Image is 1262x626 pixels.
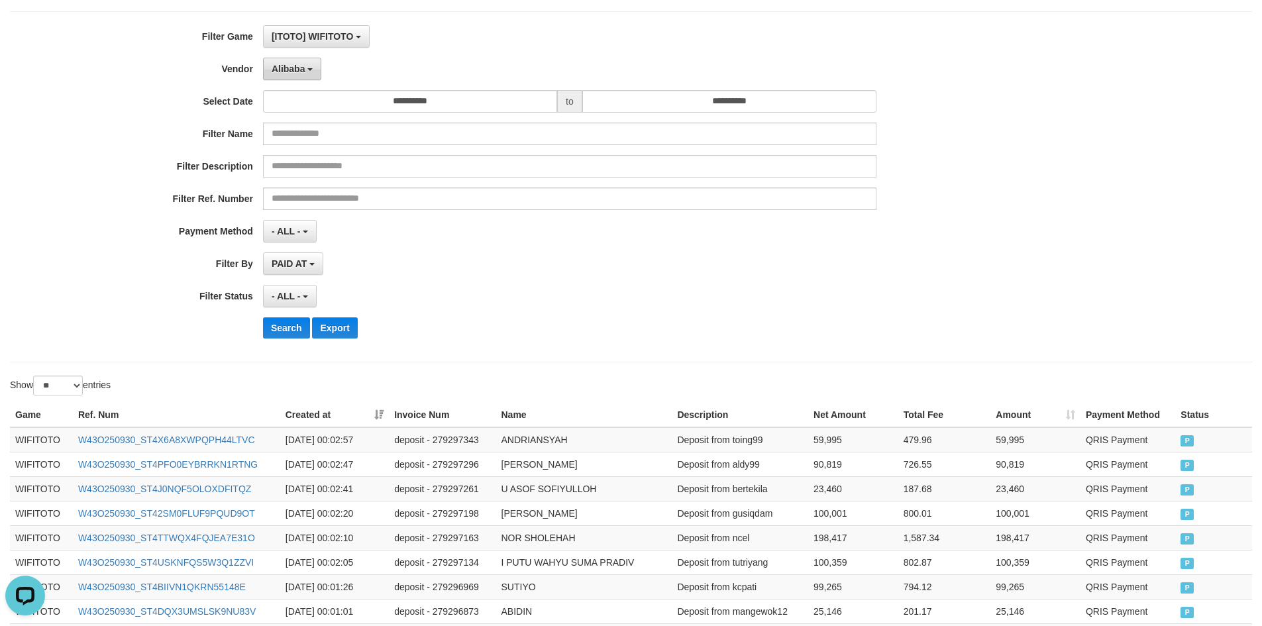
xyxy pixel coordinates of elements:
[1181,582,1194,594] span: PAID
[280,476,389,501] td: [DATE] 00:02:41
[990,599,1080,623] td: 25,146
[1080,427,1175,452] td: QRIS Payment
[1181,509,1194,520] span: PAID
[1181,607,1194,618] span: PAID
[496,501,672,525] td: [PERSON_NAME]
[672,599,808,623] td: Deposit from mangewok12
[898,599,991,623] td: 201.17
[78,557,254,568] a: W43O250930_ST4USKNFQS5W3Q1ZZVI
[496,574,672,599] td: SUTIYO
[898,574,991,599] td: 794.12
[1181,558,1194,569] span: PAID
[263,25,370,48] button: [ITOTO] WIFITOTO
[808,476,898,501] td: 23,460
[672,476,808,501] td: Deposit from bertekila
[272,31,353,42] span: [ITOTO] WIFITOTO
[280,574,389,599] td: [DATE] 00:01:26
[898,452,991,476] td: 726.55
[990,525,1080,550] td: 198,417
[672,525,808,550] td: Deposit from ncel
[389,403,496,427] th: Invoice Num
[263,285,317,307] button: - ALL -
[263,252,323,275] button: PAID AT
[672,403,808,427] th: Description
[263,58,321,80] button: Alibaba
[78,459,258,470] a: W43O250930_ST4PFO0EYBRRKN1RTNG
[496,550,672,574] td: I PUTU WAHYU SUMA PRADIV
[898,476,991,501] td: 187.68
[389,452,496,476] td: deposit - 279297296
[808,427,898,452] td: 59,995
[898,403,991,427] th: Total Fee
[808,452,898,476] td: 90,819
[33,376,83,395] select: Showentries
[496,427,672,452] td: ANDRIANSYAH
[990,550,1080,574] td: 100,359
[10,427,73,452] td: WIFITOTO
[280,599,389,623] td: [DATE] 00:01:01
[1181,460,1194,471] span: PAID
[1080,599,1175,623] td: QRIS Payment
[898,550,991,574] td: 802.87
[1080,550,1175,574] td: QRIS Payment
[280,525,389,550] td: [DATE] 00:02:10
[10,452,73,476] td: WIFITOTO
[990,501,1080,525] td: 100,001
[280,501,389,525] td: [DATE] 00:02:20
[808,550,898,574] td: 100,359
[990,574,1080,599] td: 99,265
[1080,403,1175,427] th: Payment Method
[78,533,255,543] a: W43O250930_ST4TTWQX4FQJEA7E31O
[1181,435,1194,446] span: PAID
[557,90,582,113] span: to
[10,501,73,525] td: WIFITOTO
[672,501,808,525] td: Deposit from gusiqdam
[263,317,310,339] button: Search
[78,435,255,445] a: W43O250930_ST4X6A8XWPQPH44LTVC
[389,525,496,550] td: deposit - 279297163
[263,220,317,242] button: - ALL -
[10,525,73,550] td: WIFITOTO
[280,403,389,427] th: Created at: activate to sort column ascending
[1080,452,1175,476] td: QRIS Payment
[808,403,898,427] th: Net Amount
[1080,476,1175,501] td: QRIS Payment
[990,452,1080,476] td: 90,819
[672,427,808,452] td: Deposit from toing99
[10,376,111,395] label: Show entries
[312,317,357,339] button: Export
[990,427,1080,452] td: 59,995
[808,525,898,550] td: 198,417
[280,427,389,452] td: [DATE] 00:02:57
[1181,484,1194,496] span: PAID
[898,501,991,525] td: 800.01
[78,484,251,494] a: W43O250930_ST4J0NQF5OLOXDFITQZ
[672,574,808,599] td: Deposit from kcpati
[10,476,73,501] td: WIFITOTO
[672,550,808,574] td: Deposit from tutriyang
[389,574,496,599] td: deposit - 279296969
[10,550,73,574] td: WIFITOTO
[272,64,305,74] span: Alibaba
[496,403,672,427] th: Name
[272,258,307,269] span: PAID AT
[808,599,898,623] td: 25,146
[808,574,898,599] td: 99,265
[389,550,496,574] td: deposit - 279297134
[78,582,246,592] a: W43O250930_ST4BIIVN1QKRN55148E
[10,403,73,427] th: Game
[496,476,672,501] td: U ASOF SOFIYULLOH
[5,5,45,45] button: Open LiveChat chat widget
[898,427,991,452] td: 479.96
[1080,525,1175,550] td: QRIS Payment
[898,525,991,550] td: 1,587.34
[990,403,1080,427] th: Amount: activate to sort column ascending
[78,606,256,617] a: W43O250930_ST4DQX3UMSLSK9NU83V
[389,476,496,501] td: deposit - 279297261
[496,599,672,623] td: ABIDIN
[73,403,280,427] th: Ref. Num
[78,508,255,519] a: W43O250930_ST42SM0FLUF9PQUD9OT
[389,427,496,452] td: deposit - 279297343
[1080,501,1175,525] td: QRIS Payment
[280,550,389,574] td: [DATE] 00:02:05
